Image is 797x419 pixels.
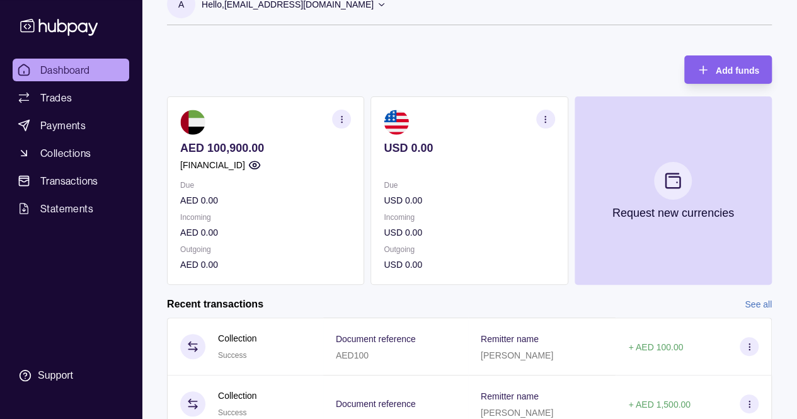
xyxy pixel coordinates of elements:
[13,114,129,137] a: Payments
[40,62,90,77] span: Dashboard
[180,193,351,207] p: AED 0.00
[180,158,245,172] p: [FINANCIAL_ID]
[628,399,690,410] p: + AED 1,500.00
[481,391,539,401] p: Remitter name
[336,399,416,409] p: Document reference
[38,369,73,382] div: Support
[384,178,554,192] p: Due
[575,96,772,285] button: Request new currencies
[13,59,129,81] a: Dashboard
[481,408,553,418] p: [PERSON_NAME]
[167,297,263,311] h2: Recent transactions
[384,110,409,135] img: us
[180,141,351,155] p: AED 100,900.00
[218,389,256,403] p: Collection
[40,146,91,161] span: Collections
[40,173,98,188] span: Transactions
[218,331,256,345] p: Collection
[40,201,93,216] span: Statements
[336,350,369,360] p: AED100
[180,110,205,135] img: ae
[745,297,772,311] a: See all
[13,86,129,109] a: Trades
[180,243,351,256] p: Outgoing
[612,206,734,220] p: Request new currencies
[384,193,554,207] p: USD 0.00
[336,334,416,344] p: Document reference
[180,178,351,192] p: Due
[13,142,129,164] a: Collections
[384,226,554,239] p: USD 0.00
[481,334,539,344] p: Remitter name
[218,408,246,417] span: Success
[384,243,554,256] p: Outgoing
[384,141,554,155] p: USD 0.00
[218,351,246,360] span: Success
[40,90,72,105] span: Trades
[180,226,351,239] p: AED 0.00
[384,258,554,272] p: USD 0.00
[384,210,554,224] p: Incoming
[180,210,351,224] p: Incoming
[13,362,129,389] a: Support
[684,55,772,84] button: Add funds
[481,350,553,360] p: [PERSON_NAME]
[628,342,683,352] p: + AED 100.00
[13,197,129,220] a: Statements
[716,66,759,76] span: Add funds
[40,118,86,133] span: Payments
[13,169,129,192] a: Transactions
[180,258,351,272] p: AED 0.00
